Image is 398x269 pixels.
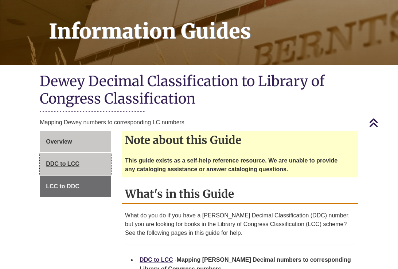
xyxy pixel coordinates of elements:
[140,257,173,263] a: DDC to LCC
[369,118,396,128] a: Back to Top
[125,211,355,237] p: What do you do if you have a [PERSON_NAME] Decimal Classification (DDC) number, but you are looki...
[122,185,358,204] h2: What's in this Guide
[40,153,111,175] a: DDC to LCC
[40,72,358,109] h1: Dewey Decimal Classification to Library of Congress Classification
[46,161,79,167] span: DDC to LCC
[122,131,358,149] h2: Note about this Guide
[46,138,72,145] span: Overview
[40,131,111,153] a: Overview
[125,157,337,172] strong: This guide exists as a self-help reference resource. We are unable to provide any cataloging assi...
[40,119,184,125] span: Mapping Dewey numbers to corresponding LC numbers
[40,131,111,197] div: Guide Page Menu
[40,176,111,197] a: LCC to DDC
[46,183,79,189] span: LCC to DDC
